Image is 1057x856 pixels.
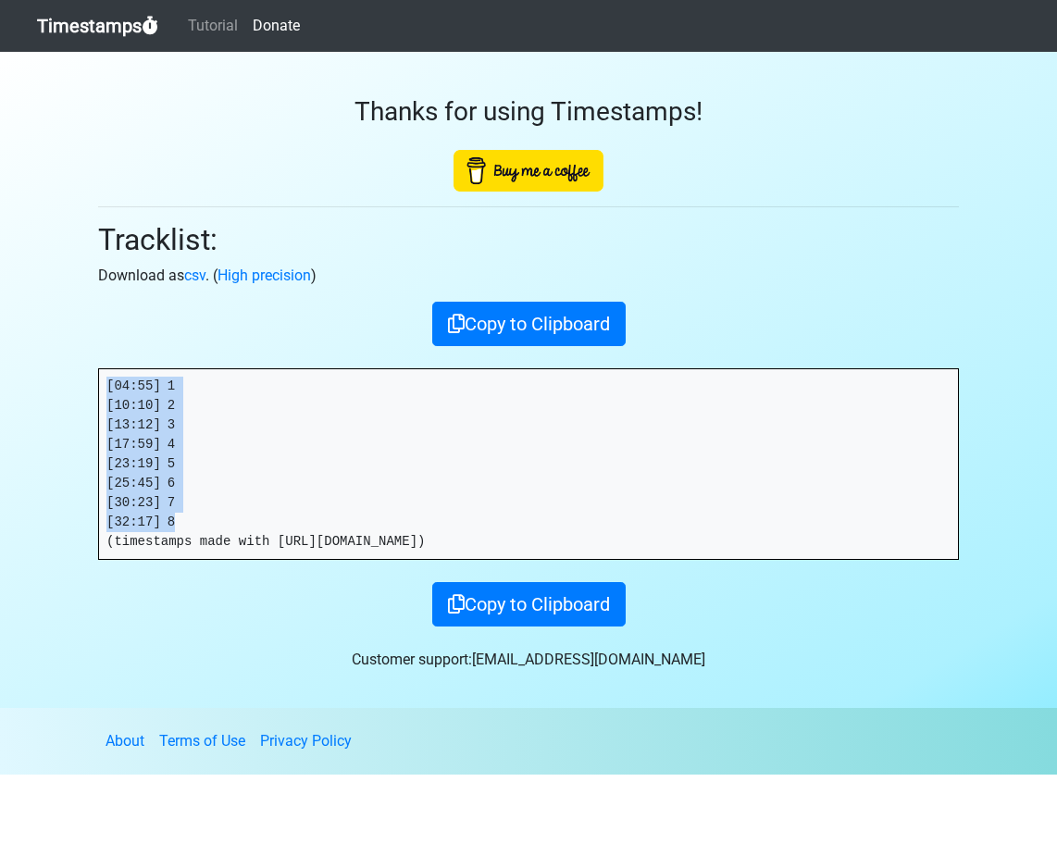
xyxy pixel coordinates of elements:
[218,267,311,284] a: High precision
[98,265,959,287] p: Download as . ( )
[432,302,626,346] button: Copy to Clipboard
[159,732,245,750] a: Terms of Use
[432,582,626,626] button: Copy to Clipboard
[180,7,245,44] a: Tutorial
[98,222,959,257] h2: Tracklist:
[964,763,1035,834] iframe: Drift Widget Chat Controller
[99,369,958,559] pre: [04:55] 1 [10:10] 2 [13:12] 3 [17:59] 4 [23:19] 5 [25:45] 6 [30:23] 7 [32:17] 8 (timestamps made ...
[245,7,307,44] a: Donate
[106,732,144,750] a: About
[98,96,959,128] h3: Thanks for using Timestamps!
[184,267,205,284] a: csv
[260,732,352,750] a: Privacy Policy
[37,7,158,44] a: Timestamps
[454,150,603,192] img: Buy Me A Coffee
